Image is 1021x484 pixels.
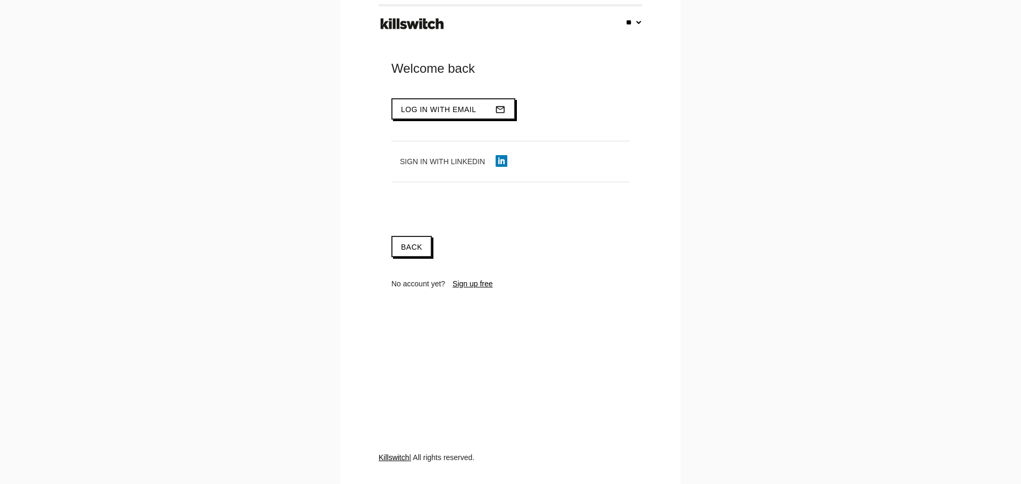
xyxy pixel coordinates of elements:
[391,236,432,257] a: Back
[391,152,516,171] button: Sign in with LinkedIn
[400,157,485,166] span: Sign in with LinkedIn
[495,99,506,120] i: mail_outline
[378,14,446,33] img: ks-logo-black-footer.png
[496,155,507,167] img: linkedin-icon.png
[453,279,493,288] a: Sign up free
[391,98,515,120] button: Log in with emailmail_outline
[391,279,445,288] span: No account yet?
[401,105,476,114] span: Log in with email
[391,60,630,77] div: Welcome back
[379,452,642,484] div: | All rights reserved.
[379,453,409,462] a: Killswitch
